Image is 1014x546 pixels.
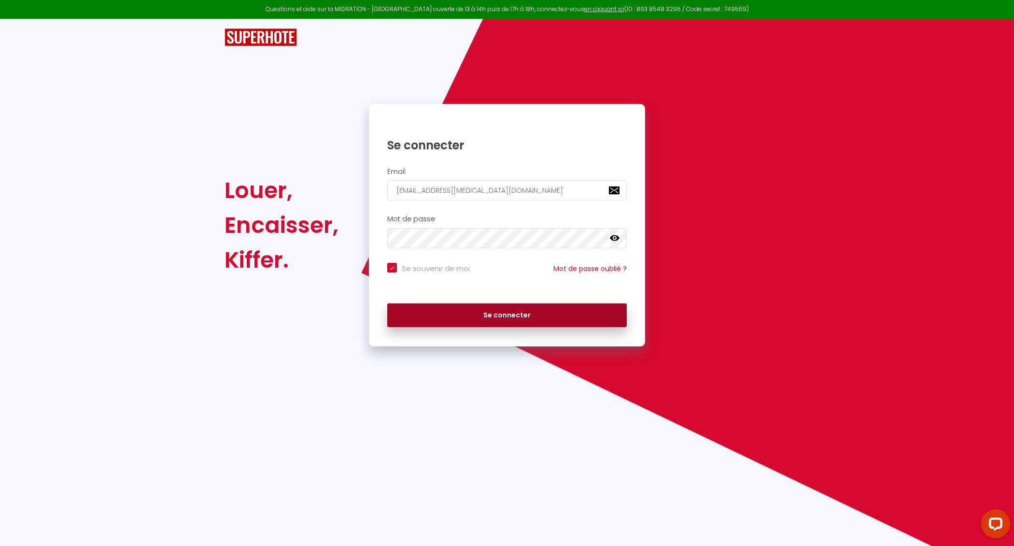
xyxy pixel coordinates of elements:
img: SuperHote logo [225,29,297,46]
div: Kiffer. [225,243,338,277]
a: Mot de passe oublié ? [553,264,627,273]
input: Ton Email [387,180,627,201]
h1: Se connecter [387,138,627,153]
div: Encaisser, [225,208,338,243]
h2: Email [387,168,627,176]
button: Se connecter [387,303,627,328]
a: en cliquant ici [584,5,624,13]
h2: Mot de passe [387,215,627,223]
div: Louer, [225,173,338,208]
iframe: LiveChat chat widget [973,505,1014,546]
